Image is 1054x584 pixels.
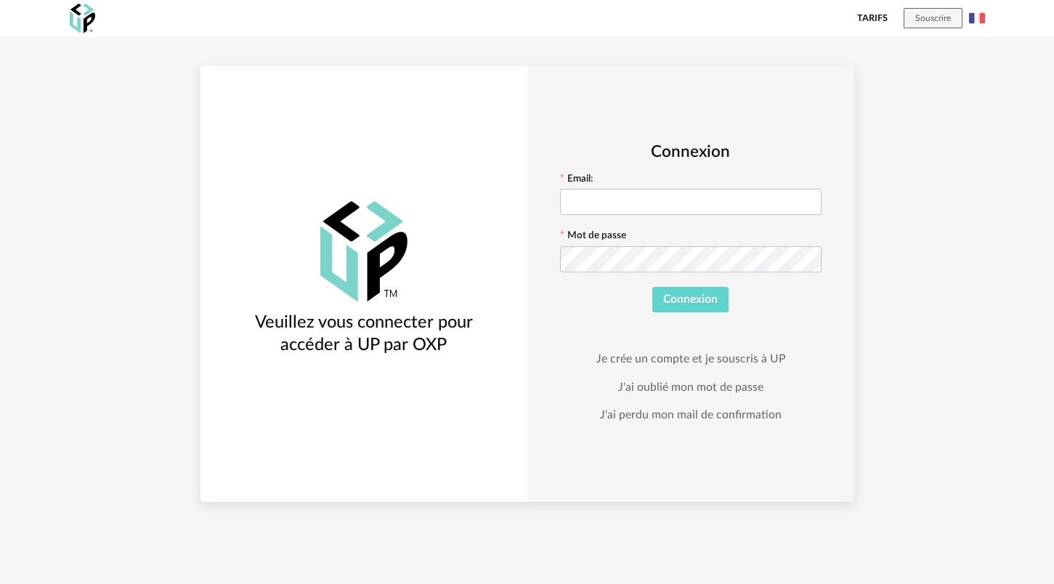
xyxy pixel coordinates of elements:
button: Connexion [652,287,729,313]
label: Mot de passe [560,231,626,244]
label: Email: [560,174,593,187]
button: Souscrire [904,8,962,28]
a: J'ai oublié mon mot de passe [618,380,763,394]
span: Souscrire [915,14,951,23]
a: Je crée un compte et je souscris à UP [596,352,785,366]
h3: Veuillez vous connecter pour accéder à UP par OXP [227,312,501,356]
img: OXP [320,201,408,302]
a: J'ai perdu mon mail de confirmation [600,407,782,422]
img: fr [969,10,985,26]
h2: Connexion [560,142,822,163]
span: Connexion [663,293,718,305]
img: OXP [70,4,95,33]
